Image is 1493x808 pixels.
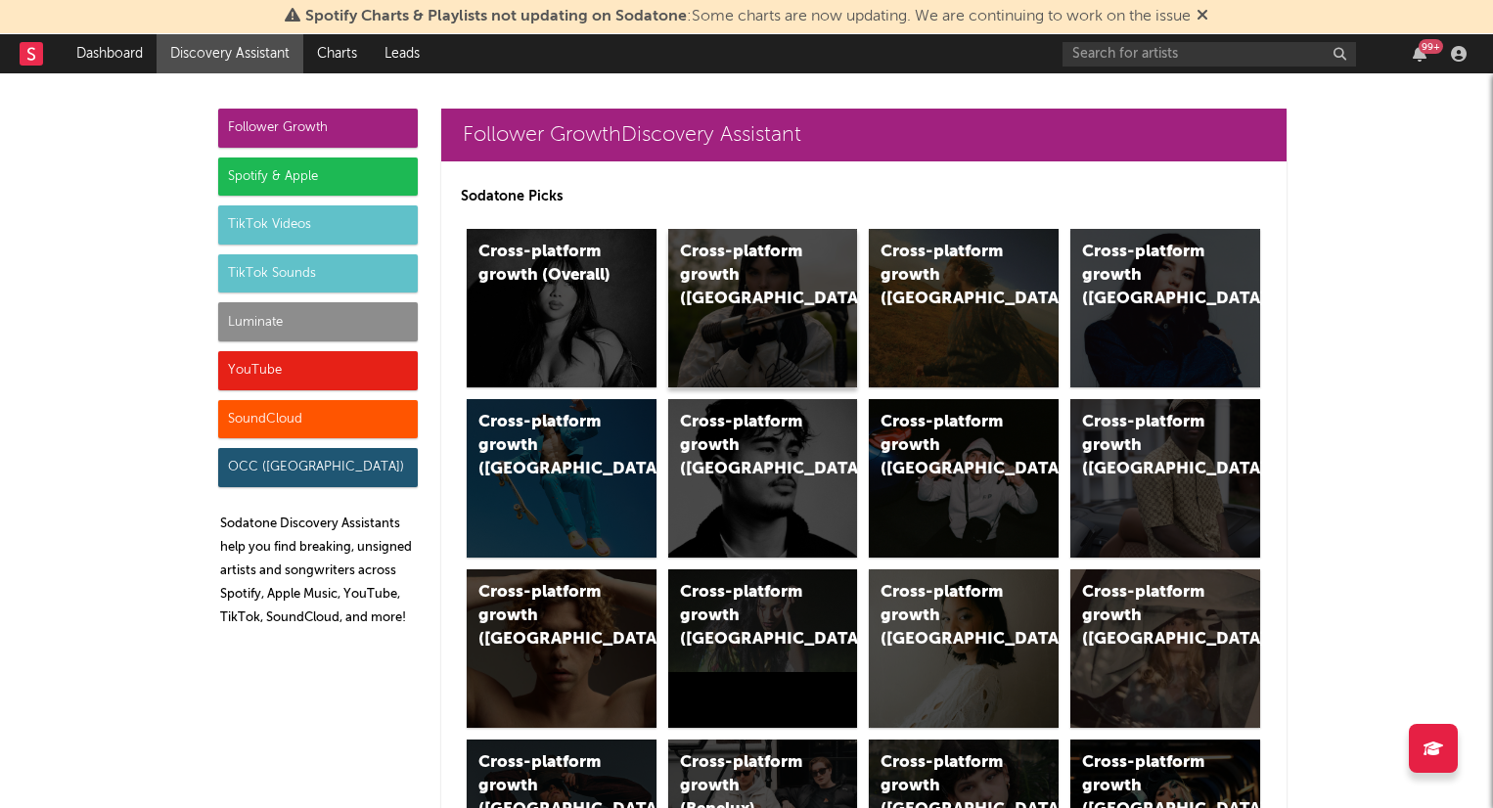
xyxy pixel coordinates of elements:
div: Spotify & Apple [218,157,418,197]
div: Cross-platform growth ([GEOGRAPHIC_DATA]) [680,411,813,481]
a: Cross-platform growth ([GEOGRAPHIC_DATA]) [1070,569,1260,728]
div: 99 + [1419,39,1443,54]
a: Discovery Assistant [157,34,303,73]
input: Search for artists [1063,42,1356,67]
a: Dashboard [63,34,157,73]
span: Spotify Charts & Playlists not updating on Sodatone [305,9,687,24]
a: Cross-platform growth ([GEOGRAPHIC_DATA]) [1070,229,1260,387]
button: 99+ [1413,46,1426,62]
div: Cross-platform growth ([GEOGRAPHIC_DATA]) [1082,411,1215,481]
a: Cross-platform growth ([GEOGRAPHIC_DATA]) [869,569,1059,728]
div: Cross-platform growth ([GEOGRAPHIC_DATA]) [680,581,813,651]
div: Cross-platform growth ([GEOGRAPHIC_DATA]) [478,411,611,481]
div: Cross-platform growth ([GEOGRAPHIC_DATA]/GSA) [881,411,1014,481]
a: Leads [371,34,433,73]
a: Cross-platform growth ([GEOGRAPHIC_DATA]/GSA) [869,399,1059,558]
a: Cross-platform growth (Overall) [467,229,656,387]
a: Follower GrowthDiscovery Assistant [441,109,1287,161]
span: Dismiss [1197,9,1208,24]
a: Cross-platform growth ([GEOGRAPHIC_DATA]) [1070,399,1260,558]
div: Cross-platform growth ([GEOGRAPHIC_DATA]) [881,581,1014,651]
a: Cross-platform growth ([GEOGRAPHIC_DATA]) [668,569,858,728]
div: Cross-platform growth ([GEOGRAPHIC_DATA]) [1082,581,1215,651]
div: Cross-platform growth ([GEOGRAPHIC_DATA]) [1082,241,1215,311]
a: Cross-platform growth ([GEOGRAPHIC_DATA]) [869,229,1059,387]
a: Cross-platform growth ([GEOGRAPHIC_DATA]) [668,399,858,558]
div: Cross-platform growth ([GEOGRAPHIC_DATA]) [680,241,813,311]
div: OCC ([GEOGRAPHIC_DATA]) [218,448,418,487]
div: Cross-platform growth ([GEOGRAPHIC_DATA]) [478,581,611,651]
div: SoundCloud [218,400,418,439]
div: YouTube [218,351,418,390]
a: Cross-platform growth ([GEOGRAPHIC_DATA]) [668,229,858,387]
a: Cross-platform growth ([GEOGRAPHIC_DATA]) [467,569,656,728]
div: Follower Growth [218,109,418,148]
a: Cross-platform growth ([GEOGRAPHIC_DATA]) [467,399,656,558]
span: : Some charts are now updating. We are continuing to work on the issue [305,9,1191,24]
p: Sodatone Discovery Assistants help you find breaking, unsigned artists and songwriters across Spo... [220,513,418,630]
div: TikTok Videos [218,205,418,245]
div: TikTok Sounds [218,254,418,293]
a: Charts [303,34,371,73]
div: Luminate [218,302,418,341]
p: Sodatone Picks [461,185,1267,208]
div: Cross-platform growth ([GEOGRAPHIC_DATA]) [881,241,1014,311]
div: Cross-platform growth (Overall) [478,241,611,288]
